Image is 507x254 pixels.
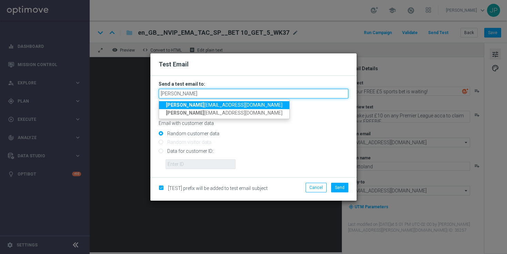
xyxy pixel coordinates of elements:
[168,186,268,191] span: [TEST] prefix will be added to test email subject
[159,101,289,109] a: [PERSON_NAME][EMAIL_ADDRESS][DOMAIN_NAME]
[166,102,204,108] strong: [PERSON_NAME]
[159,109,289,117] a: [PERSON_NAME][EMAIL_ADDRESS][DOMAIN_NAME]
[166,110,204,116] strong: [PERSON_NAME]
[159,120,348,126] p: Email with customer data
[166,130,219,137] label: Random customer data
[331,183,348,192] button: Send
[166,102,282,108] span: [EMAIL_ADDRESS][DOMAIN_NAME]
[159,81,348,87] h3: Send a test email to:
[335,185,345,190] span: Send
[166,159,236,169] input: Enter ID
[166,110,282,116] span: [EMAIL_ADDRESS][DOMAIN_NAME]
[159,60,348,68] h2: Test Email
[306,183,327,192] button: Cancel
